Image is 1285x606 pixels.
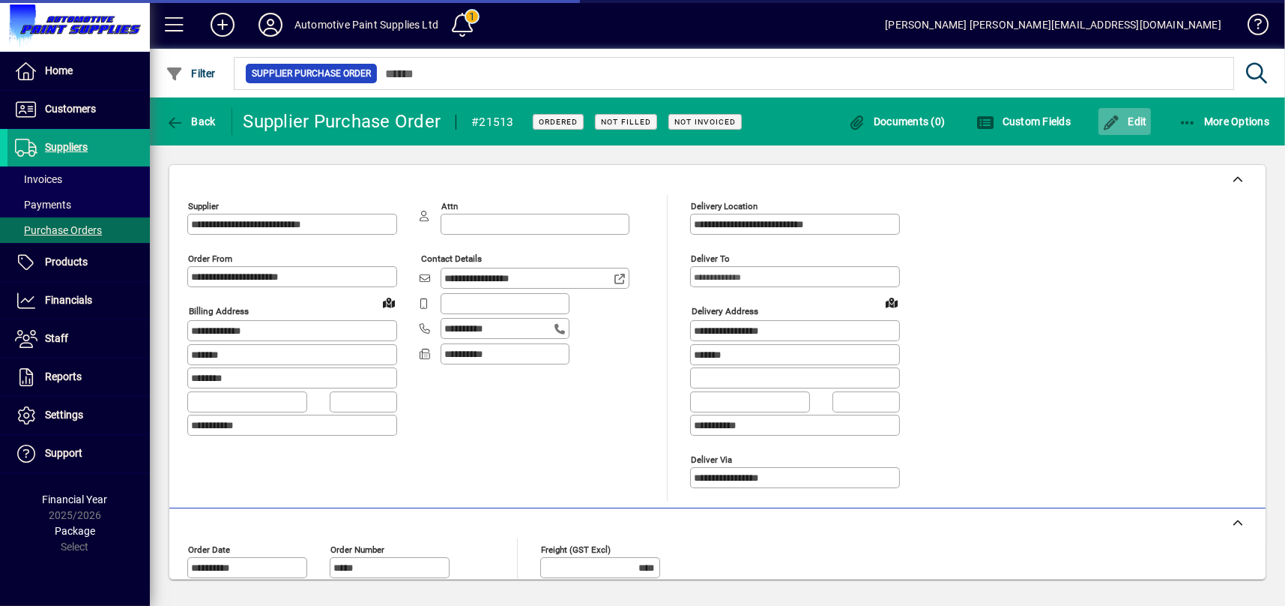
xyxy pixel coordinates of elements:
span: Edit [1102,115,1147,127]
a: View on map [880,290,904,314]
span: Filter [166,67,216,79]
mat-label: Freight (GST excl) [541,544,611,554]
mat-label: Order from [188,253,232,264]
a: Payments [7,192,150,217]
a: Invoices [7,166,150,192]
button: Back [162,108,220,135]
mat-label: Order number [330,544,384,554]
a: Support [7,435,150,472]
span: Payments [15,199,71,211]
a: Financials [7,282,150,319]
a: View on map [377,290,401,314]
span: Reports [45,370,82,382]
span: Documents (0) [848,115,946,127]
span: More Options [1179,115,1270,127]
mat-label: Order date [188,544,230,554]
span: Not Filled [601,117,651,127]
mat-label: Deliver To [691,253,730,264]
button: Custom Fields [973,108,1074,135]
a: Home [7,52,150,90]
span: Back [166,115,216,127]
div: Automotive Paint Supplies Ltd [294,13,438,37]
button: More Options [1175,108,1274,135]
a: Staff [7,320,150,358]
a: Settings [7,397,150,434]
span: Support [45,447,82,459]
span: Staff [45,332,68,344]
span: Settings [45,409,83,421]
a: Customers [7,91,150,128]
span: Invoices [15,173,62,185]
span: Home [45,64,73,76]
div: #21513 [471,110,514,134]
span: Not Invoiced [674,117,736,127]
div: [PERSON_NAME] [PERSON_NAME][EMAIL_ADDRESS][DOMAIN_NAME] [885,13,1221,37]
mat-label: Supplier [188,201,219,211]
a: Purchase Orders [7,217,150,243]
button: Filter [162,60,220,87]
div: Supplier Purchase Order [244,109,441,133]
mat-label: Attn [441,201,458,211]
a: Products [7,244,150,281]
mat-label: Delivery Location [691,201,758,211]
span: Suppliers [45,141,88,153]
span: Products [45,256,88,268]
a: Reports [7,358,150,396]
span: Custom Fields [976,115,1071,127]
button: Documents (0) [844,108,949,135]
span: Supplier Purchase Order [252,66,371,81]
button: Edit [1098,108,1151,135]
button: Profile [247,11,294,38]
span: Package [55,525,95,537]
app-page-header-button: Back [150,108,232,135]
mat-label: Deliver via [691,454,732,464]
a: Knowledge Base [1236,3,1266,52]
span: Customers [45,103,96,115]
span: Financials [45,294,92,306]
span: Financial Year [43,493,108,505]
span: Purchase Orders [15,224,102,236]
button: Add [199,11,247,38]
span: Ordered [539,117,578,127]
